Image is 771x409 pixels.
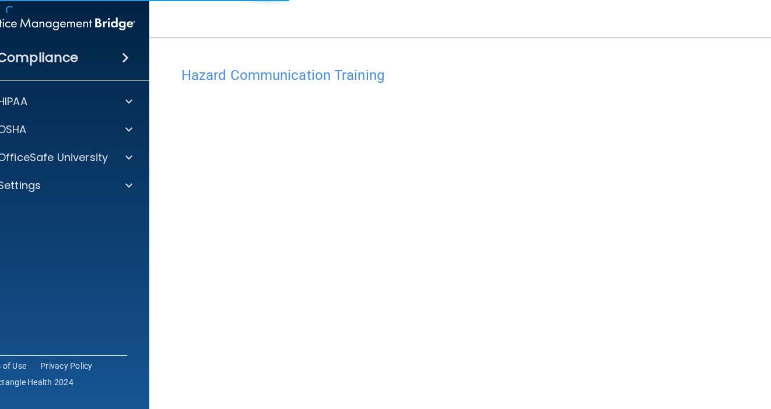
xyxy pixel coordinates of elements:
[40,360,93,372] a: Privacy Policy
